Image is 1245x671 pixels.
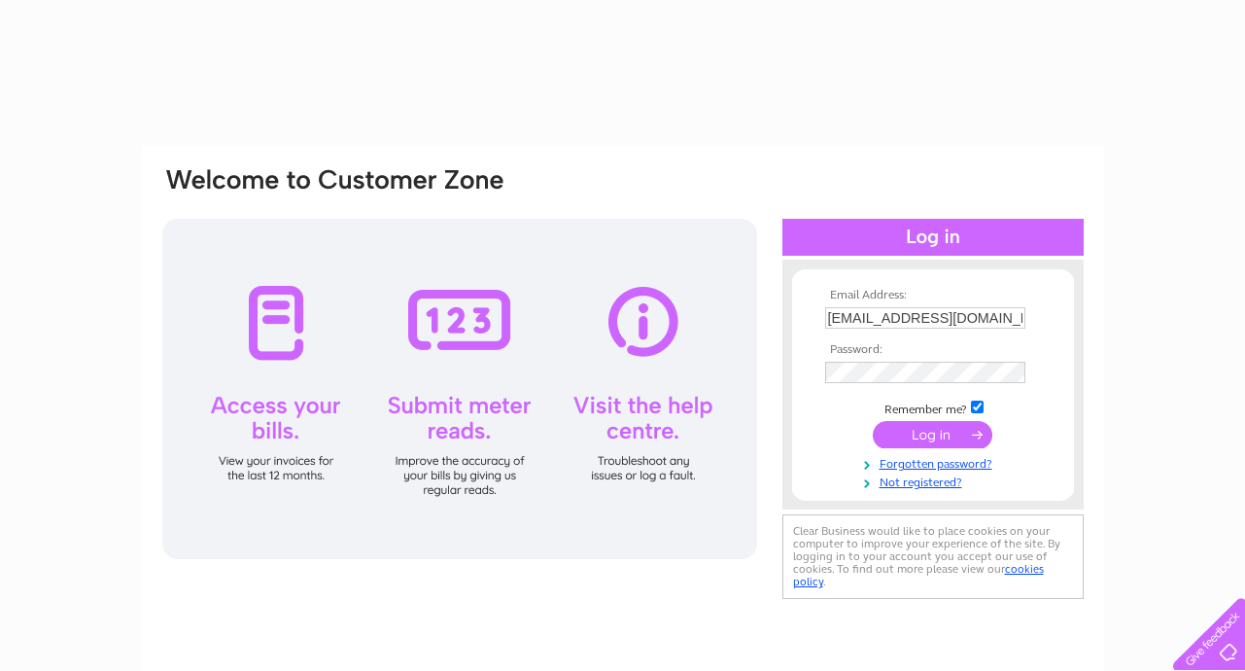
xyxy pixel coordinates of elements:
th: Email Address: [820,289,1046,302]
td: Remember me? [820,398,1046,417]
a: cookies policy [793,562,1044,588]
div: Clear Business would like to place cookies on your computer to improve your experience of the sit... [782,514,1084,599]
a: Forgotten password? [825,453,1046,472]
input: Submit [873,421,992,448]
a: Not registered? [825,472,1046,490]
th: Password: [820,343,1046,357]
